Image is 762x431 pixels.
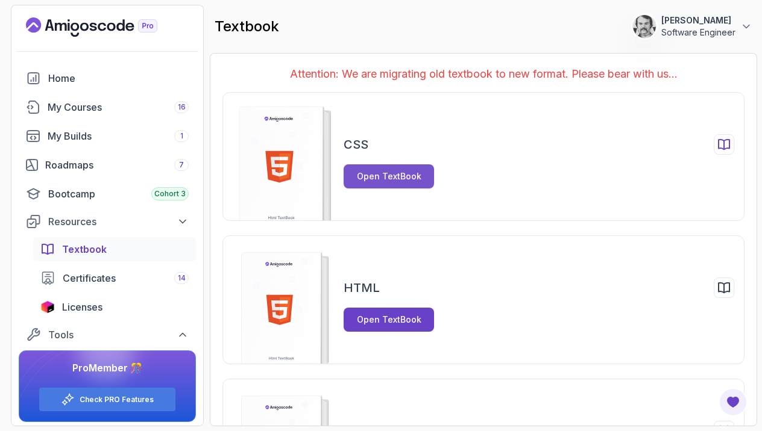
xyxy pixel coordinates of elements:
[632,14,752,39] button: user profile image[PERSON_NAME]Software Engineer
[357,170,421,182] div: Open TextBook
[48,100,189,114] div: My Courses
[19,182,196,206] a: bootcamp
[39,387,176,412] button: Check PRO Features
[63,271,116,285] span: Certificates
[48,71,189,85] div: Home
[48,214,189,229] div: Resources
[19,66,196,90] a: home
[178,273,186,283] span: 14
[222,66,745,82] p: Attention: We are migrating old textbook to new format. Please bear with us...
[179,160,184,170] span: 7
[357,314,421,326] div: Open TextBook
[48,187,189,201] div: Bootcamp
[33,266,196,290] a: certificates
[178,102,186,112] span: 16
[154,189,186,199] span: Cohort 3
[26,17,185,37] a: Landing page
[33,295,196,319] a: licenses
[180,131,183,141] span: 1
[48,129,189,143] div: My Builds
[40,301,55,313] img: jetbrains icon
[344,308,434,332] button: Open TextBook
[19,324,196,346] button: Tools
[344,164,434,188] button: Open TextBook
[33,237,196,261] a: textbook
[215,17,279,36] h2: textbook
[19,153,196,177] a: roadmaps
[661,26,735,39] p: Software Engineer
[19,124,196,148] a: builds
[719,388,748,417] button: Open Feedback Button
[344,279,380,296] h2: HTML
[661,14,735,26] p: [PERSON_NAME]
[19,95,196,119] a: courses
[62,300,102,314] span: Licenses
[45,158,189,172] div: Roadmaps
[633,15,656,38] img: user profile image
[80,395,154,405] a: Check PRO Features
[19,211,196,232] button: Resources
[48,327,189,342] div: Tools
[344,136,368,153] h2: CSS
[62,242,107,256] span: Textbook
